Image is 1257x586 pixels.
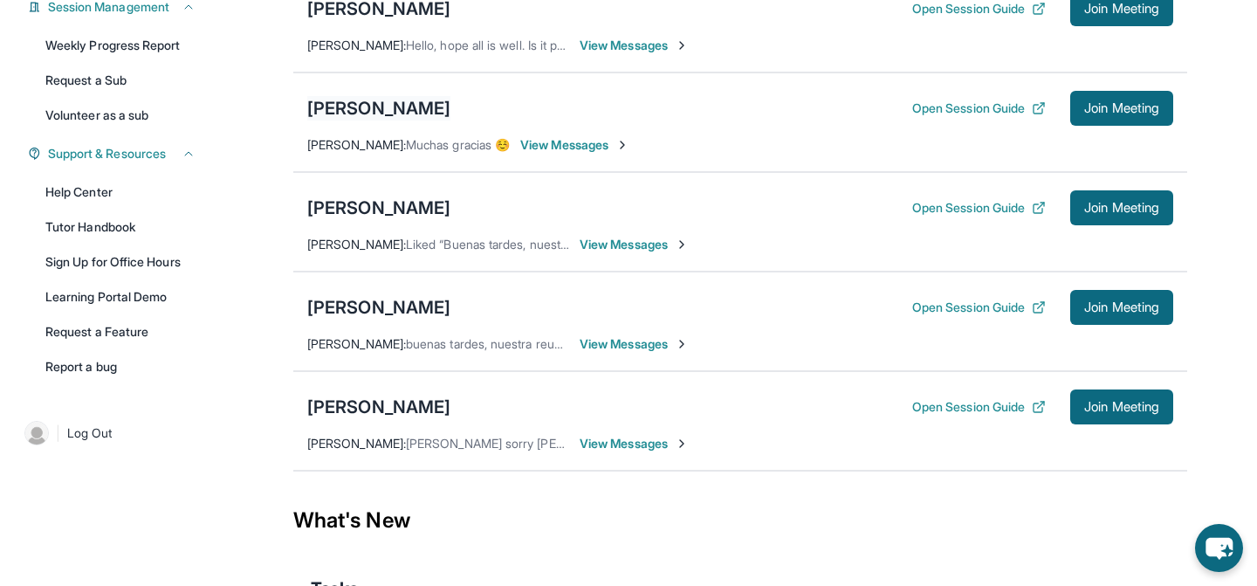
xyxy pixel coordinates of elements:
span: [PERSON_NAME] : [307,137,406,152]
button: Join Meeting [1070,390,1173,424]
button: chat-button [1195,524,1243,572]
span: View Messages [580,37,689,54]
a: Sign Up for Office Hours [35,246,206,278]
span: [PERSON_NAME] : [307,237,406,252]
img: user-img [24,421,49,445]
span: Join Meeting [1084,103,1159,114]
span: Log Out [67,424,113,442]
span: Muchas gracias ☺️ [406,137,510,152]
span: Hello, hope all is well. Is it possible to change the session to 4 pm for [DATE]? [406,38,835,52]
a: Request a Sub [35,65,206,96]
img: Chevron-Right [675,238,689,252]
div: [PERSON_NAME] [307,395,450,419]
span: Join Meeting [1084,203,1159,213]
button: Open Session Guide [912,398,1046,416]
span: View Messages [520,136,629,154]
a: Volunteer as a sub [35,100,206,131]
img: Chevron-Right [615,138,629,152]
a: Weekly Progress Report [35,30,206,61]
span: | [56,423,60,444]
button: Open Session Guide [912,100,1046,117]
button: Join Meeting [1070,290,1173,325]
span: Liked “Buenas tardes, nuestra reunión comenzará en 35 minutos, nos vemos pronto” [406,237,876,252]
button: Support & Resources [41,145,196,162]
span: Join Meeting [1084,302,1159,313]
img: Chevron-Right [675,437,689,451]
a: Request a Feature [35,316,206,348]
div: [PERSON_NAME] [307,96,450,121]
button: Open Session Guide [912,199,1046,217]
button: Join Meeting [1070,190,1173,225]
div: [PERSON_NAME] [307,295,450,320]
a: Learning Portal Demo [35,281,206,313]
span: Join Meeting [1084,402,1159,412]
span: buenas tardes, nuestra reunión comenzará en 1 hora, nos vemos pronto [406,336,803,351]
span: View Messages [580,335,689,353]
span: [PERSON_NAME] sorry [PERSON_NAME] estaba trabajando apenas salí no avía visto su mensaje [406,436,937,451]
a: Report a bug [35,351,206,383]
span: View Messages [580,435,689,452]
span: [PERSON_NAME] : [307,38,406,52]
span: [PERSON_NAME] : [307,436,406,451]
img: Chevron-Right [675,38,689,52]
div: What's New [293,482,1187,559]
a: Help Center [35,176,206,208]
div: [PERSON_NAME] [307,196,450,220]
span: [PERSON_NAME] : [307,336,406,351]
span: Support & Resources [48,145,166,162]
button: Join Meeting [1070,91,1173,126]
img: Chevron-Right [675,337,689,351]
a: Tutor Handbook [35,211,206,243]
span: View Messages [580,236,689,253]
span: Join Meeting [1084,3,1159,14]
a: |Log Out [17,414,206,452]
button: Open Session Guide [912,299,1046,316]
